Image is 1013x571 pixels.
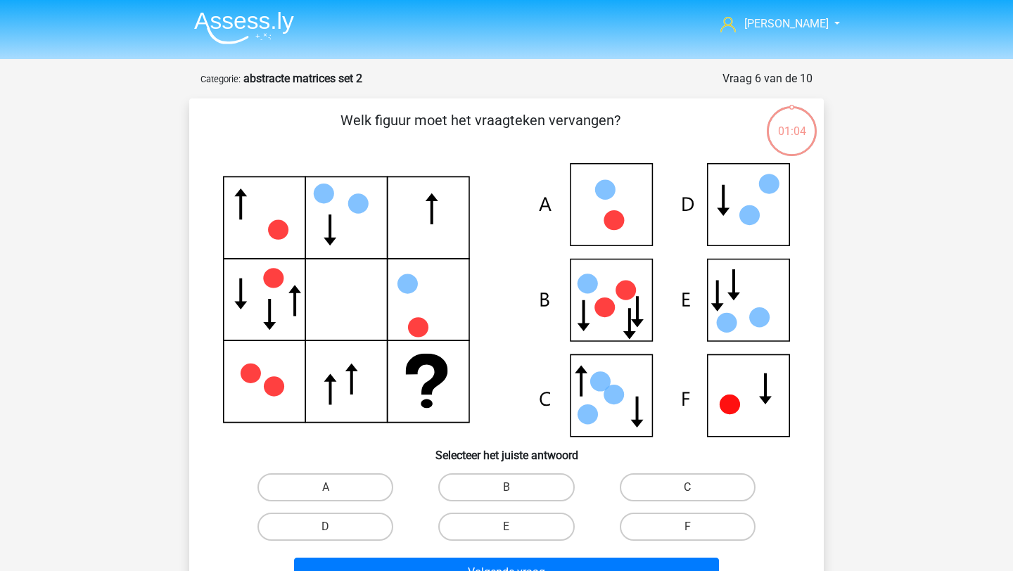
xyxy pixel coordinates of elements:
[200,74,241,84] small: Categorie:
[212,437,801,462] h6: Selecteer het juiste antwoord
[438,513,574,541] label: E
[620,473,756,501] label: C
[438,473,574,501] label: B
[257,513,393,541] label: D
[765,105,818,140] div: 01:04
[620,513,756,541] label: F
[722,70,813,87] div: Vraag 6 van de 10
[715,15,830,32] a: [PERSON_NAME]
[257,473,393,501] label: A
[243,72,362,85] strong: abstracte matrices set 2
[194,11,294,44] img: Assessly
[744,17,829,30] span: [PERSON_NAME]
[212,110,748,152] p: Welk figuur moet het vraagteken vervangen?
